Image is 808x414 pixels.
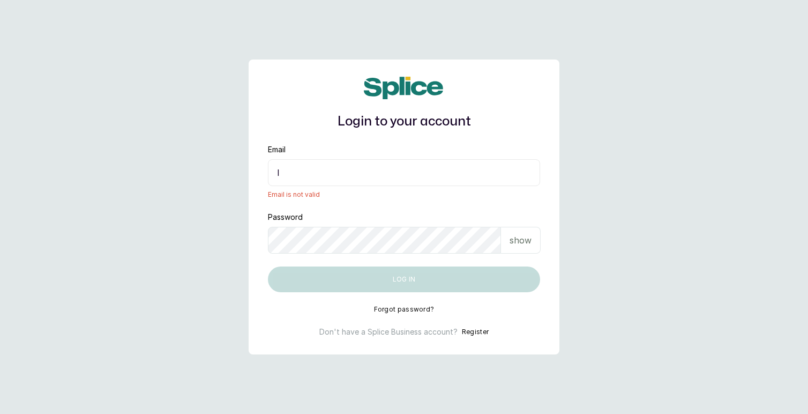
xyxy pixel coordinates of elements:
p: Don't have a Splice Business account? [319,327,458,337]
label: Password [268,212,303,223]
button: Log in [268,267,540,292]
input: email@acme.com [268,159,540,186]
p: show [510,234,532,247]
label: Email [268,144,286,155]
button: Register [462,327,489,337]
span: Email is not valid [268,190,540,199]
button: Forgot password? [374,305,435,314]
h1: Login to your account [268,112,540,131]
